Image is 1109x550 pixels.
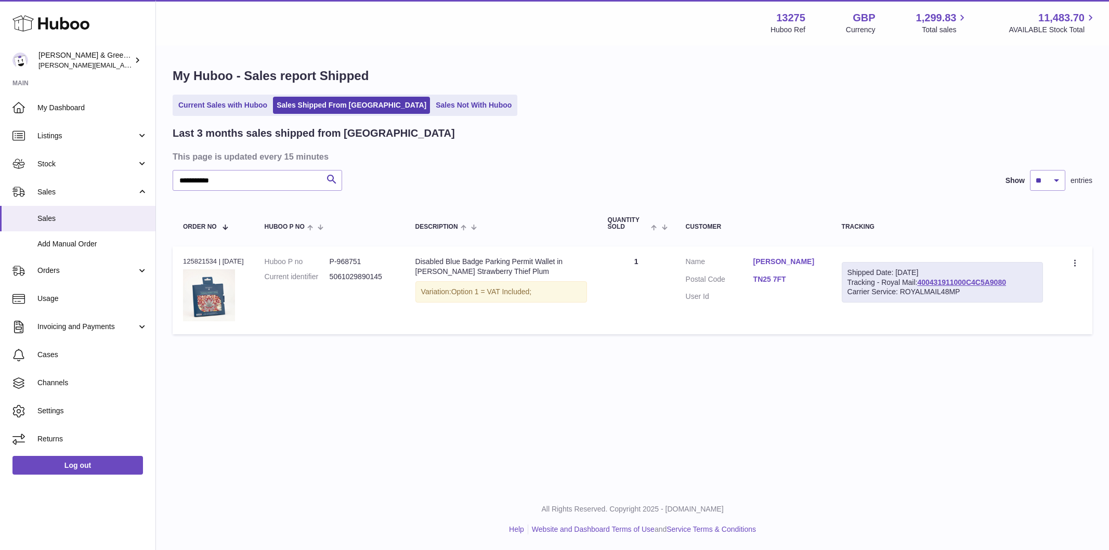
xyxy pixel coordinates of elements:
[330,272,395,282] dd: 5061029890145
[597,246,675,334] td: 1
[1006,176,1025,186] label: Show
[37,266,137,276] span: Orders
[1009,25,1097,35] span: AVAILABLE Stock Total
[776,11,805,25] strong: 13275
[37,406,148,416] span: Settings
[667,525,756,533] a: Service Terms & Conditions
[37,159,137,169] span: Stock
[1071,176,1092,186] span: entries
[916,11,957,25] span: 1,299.83
[847,268,1038,278] div: Shipped Date: [DATE]
[183,257,244,266] div: 125821534 | [DATE]
[173,68,1092,84] h1: My Huboo - Sales report Shipped
[37,239,148,249] span: Add Manual Order
[432,97,515,114] a: Sales Not With Huboo
[753,274,821,284] a: TN25 7FT
[415,281,587,303] div: Variation:
[173,126,455,140] h2: Last 3 months sales shipped from [GEOGRAPHIC_DATA]
[753,257,821,267] a: [PERSON_NAME]
[842,224,1043,230] div: Tracking
[686,224,821,230] div: Customer
[1038,11,1085,25] span: 11,483.70
[37,294,148,304] span: Usage
[847,287,1038,297] div: Carrier Service: ROYALMAIL48MP
[173,151,1090,162] h3: This page is updated every 15 minutes
[917,278,1006,286] a: 400431911000C4C5A9080
[608,217,649,230] span: Quantity Sold
[183,224,217,230] span: Order No
[265,257,330,267] dt: Huboo P no
[37,214,148,224] span: Sales
[916,11,969,35] a: 1,299.83 Total sales
[37,103,148,113] span: My Dashboard
[686,274,753,287] dt: Postal Code
[509,525,524,533] a: Help
[686,292,753,302] dt: User Id
[330,257,395,267] dd: P-968751
[37,131,137,141] span: Listings
[853,11,875,25] strong: GBP
[38,61,208,69] span: [PERSON_NAME][EMAIL_ADDRESS][DOMAIN_NAME]
[842,262,1043,303] div: Tracking - Royal Mail:
[528,525,756,534] li: and
[175,97,271,114] a: Current Sales with Huboo
[273,97,430,114] a: Sales Shipped From [GEOGRAPHIC_DATA]
[686,257,753,269] dt: Name
[415,257,587,277] div: Disabled Blue Badge Parking Permit Wallet in [PERSON_NAME] Strawberry Thief Plum
[37,378,148,388] span: Channels
[37,434,148,444] span: Returns
[846,25,876,35] div: Currency
[922,25,968,35] span: Total sales
[1009,11,1097,35] a: 11,483.70 AVAILABLE Stock Total
[771,25,805,35] div: Huboo Ref
[532,525,655,533] a: Website and Dashboard Terms of Use
[415,224,458,230] span: Description
[37,187,137,197] span: Sales
[37,350,148,360] span: Cases
[12,53,28,68] img: ellen@bluebadgecompany.co.uk
[265,224,305,230] span: Huboo P no
[37,322,137,332] span: Invoicing and Payments
[265,272,330,282] dt: Current identifier
[451,287,532,296] span: Option 1 = VAT Included;
[12,456,143,475] a: Log out
[38,50,132,70] div: [PERSON_NAME] & Green Ltd
[164,504,1101,514] p: All Rights Reserved. Copyright 2025 - [DOMAIN_NAME]
[183,269,235,321] img: 132751720516082.jpg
